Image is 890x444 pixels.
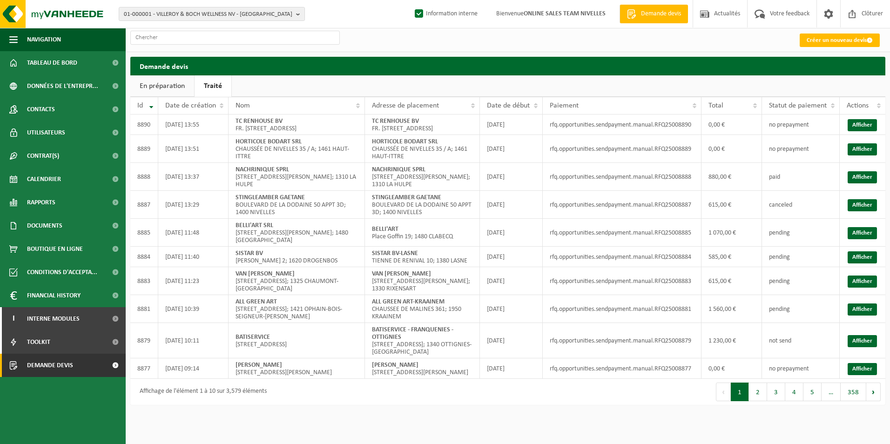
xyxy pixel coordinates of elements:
a: Afficher [848,143,877,155]
span: not send [769,337,791,344]
span: Boutique en ligne [27,237,83,261]
td: [STREET_ADDRESS][PERSON_NAME]; 1310 LA HULPE [365,163,480,191]
td: [DATE] 10:11 [158,323,229,358]
td: 8884 [130,247,158,267]
td: rfq.opportunities.sendpayment.manual.RFQ25008890 [543,114,701,135]
button: 4 [785,383,803,401]
button: Next [866,383,881,401]
span: Contacts [27,98,55,121]
strong: [PERSON_NAME] [372,362,418,369]
td: 8881 [130,295,158,323]
td: [DATE] [480,163,543,191]
td: [STREET_ADDRESS] [229,323,365,358]
button: 358 [841,383,866,401]
td: 615,00 € [701,267,762,295]
td: [PERSON_NAME] 2; 1620 DROGENBOS [229,247,365,267]
td: 585,00 € [701,247,762,267]
strong: HORTICOLE BODART SRL [236,138,302,145]
a: Afficher [848,335,877,347]
td: [DATE] 13:51 [158,135,229,163]
span: Paiement [550,102,579,109]
td: [DATE] [480,135,543,163]
span: I [9,307,18,330]
span: canceled [769,202,792,209]
td: 8887 [130,191,158,219]
td: [DATE] [480,323,543,358]
span: no prepayment [769,365,809,372]
td: rfq.opportunities.sendpayment.manual.RFQ25008884 [543,247,701,267]
a: Afficher [848,251,877,263]
a: En préparation [130,75,194,97]
td: [DATE] 11:40 [158,247,229,267]
span: no prepayment [769,121,809,128]
span: pending [769,254,790,261]
div: Affichage de l'élément 1 à 10 sur 3,579 éléments [135,383,267,400]
td: 8877 [130,358,158,379]
td: 0,00 € [701,114,762,135]
td: 0,00 € [701,358,762,379]
span: paid [769,174,780,181]
td: [DATE] 09:14 [158,358,229,379]
td: 1 560,00 € [701,295,762,323]
td: 8883 [130,267,158,295]
strong: ALL GREEN ART [236,298,277,305]
strong: SISTAR BV [236,250,263,257]
span: pending [769,306,790,313]
span: Navigation [27,28,61,51]
a: Afficher [848,227,877,239]
span: Contrat(s) [27,144,59,168]
span: … [822,383,841,401]
td: [DATE] 13:55 [158,114,229,135]
a: Afficher [848,119,877,131]
td: [DATE] 10:39 [158,295,229,323]
td: [STREET_ADDRESS][PERSON_NAME]; 1480 [GEOGRAPHIC_DATA] [229,219,365,247]
td: [STREET_ADDRESS]; 1325 CHAUMONT-[GEOGRAPHIC_DATA] [229,267,365,295]
strong: ALL GREEN ART-KRAAINEM [372,298,445,305]
span: pending [769,229,790,236]
h2: Demande devis [130,57,885,75]
span: Utilisateurs [27,121,65,144]
td: [DATE] [480,267,543,295]
td: CHAUSSÉE DE NIVELLES 35 / A; 1461 HAUT-ITTRE [229,135,365,163]
span: no prepayment [769,146,809,153]
td: [DATE] [480,247,543,267]
strong: STINGLEAMBER GAETANE [236,194,305,201]
span: Toolkit [27,330,50,354]
td: [STREET_ADDRESS]; 1340 OTTIGNIES-[GEOGRAPHIC_DATA] [365,323,480,358]
td: 8890 [130,114,158,135]
td: FR. [STREET_ADDRESS] [365,114,480,135]
strong: BATISERVICE [236,334,270,341]
td: [STREET_ADDRESS][PERSON_NAME] [229,358,365,379]
td: [STREET_ADDRESS][PERSON_NAME] [365,358,480,379]
span: Données de l'entrepr... [27,74,98,98]
td: [DATE] 13:37 [158,163,229,191]
td: [DATE] 11:23 [158,267,229,295]
strong: HORTICOLE BODART SRL [372,138,438,145]
span: Demande devis [27,354,73,377]
td: BOULEVARD DE LA DODAINE 50 APPT 3D; 1400 NIVELLES [229,191,365,219]
button: 5 [803,383,822,401]
span: Interne modules [27,307,80,330]
td: rfq.opportunities.sendpayment.manual.RFQ25008885 [543,219,701,247]
td: rfq.opportunities.sendpayment.manual.RFQ25008887 [543,191,701,219]
input: Chercher [130,31,340,45]
span: Actions [847,102,869,109]
td: rfq.opportunities.sendpayment.manual.RFQ25008877 [543,358,701,379]
td: [STREET_ADDRESS][PERSON_NAME]; 1310 LA HULPE [229,163,365,191]
td: [DATE] [480,295,543,323]
td: [DATE] 11:48 [158,219,229,247]
span: Id [137,102,143,109]
span: pending [769,278,790,285]
span: Rapports [27,191,55,214]
td: 8888 [130,163,158,191]
span: Demande devis [639,9,683,19]
td: [DATE] [480,219,543,247]
td: [DATE] [480,114,543,135]
strong: [PERSON_NAME] [236,362,282,369]
a: Afficher [848,276,877,288]
td: [DATE] [480,191,543,219]
td: rfq.opportunities.sendpayment.manual.RFQ25008881 [543,295,701,323]
strong: VAN [PERSON_NAME] [372,270,431,277]
strong: STINGLEAMBER GAETANE [372,194,441,201]
a: Créer un nouveau devis [800,34,880,47]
